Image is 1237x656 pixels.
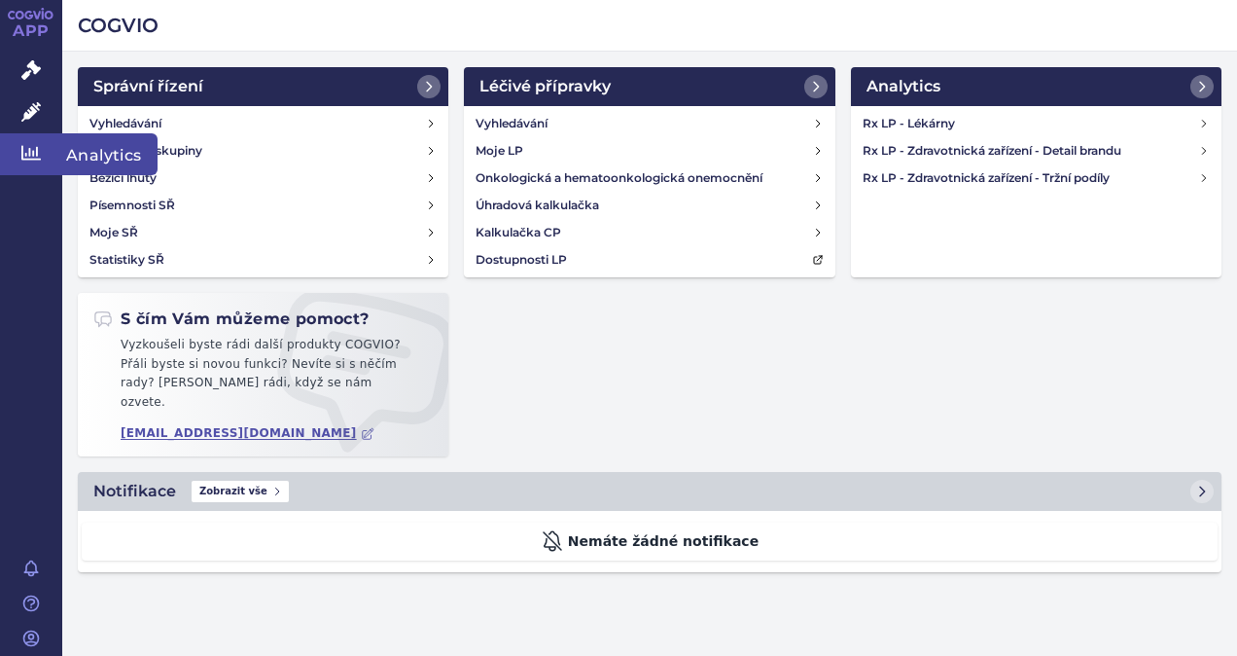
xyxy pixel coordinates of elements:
[89,168,157,188] h4: Běžící lhůty
[82,246,444,273] a: Statistiky SŘ
[468,110,831,137] a: Vyhledávání
[89,114,161,133] h4: Vyhledávání
[93,336,433,419] p: Vyzkoušeli byste rádi další produkty COGVIO? Přáli byste si novou funkci? Nevíte si s něčím rady?...
[62,133,158,174] span: Analytics
[476,223,561,242] h4: Kalkulačka CP
[855,110,1218,137] a: Rx LP - Lékárny
[89,196,175,215] h4: Písemnosti SŘ
[476,250,567,270] h4: Dostupnosti LP
[468,137,831,164] a: Moje LP
[476,168,762,188] h4: Onkologická a hematoonkologická onemocnění
[93,480,176,503] h2: Notifikace
[855,164,1218,192] a: Rx LP - Zdravotnická zařízení - Tržní podíly
[82,110,444,137] a: Vyhledávání
[82,523,1218,561] div: Nemáte žádné notifikace
[121,426,374,441] a: [EMAIL_ADDRESS][DOMAIN_NAME]
[89,250,164,270] h4: Statistiky SŘ
[866,75,940,98] h2: Analytics
[479,75,611,98] h2: Léčivé přípravky
[82,219,444,246] a: Moje SŘ
[93,75,203,98] h2: Správní řízení
[93,309,370,330] h2: S čím Vám můžeme pomoct?
[851,67,1221,106] a: Analytics
[82,192,444,219] a: Písemnosti SŘ
[192,481,289,502] span: Zobrazit vše
[82,164,444,192] a: Běžící lhůty
[476,196,599,215] h4: Úhradová kalkulačka
[78,67,448,106] a: Správní řízení
[78,472,1221,511] a: NotifikaceZobrazit vše
[863,114,1199,133] h4: Rx LP - Lékárny
[82,137,444,164] a: Referenční skupiny
[78,12,1221,39] h2: COGVIO
[855,137,1218,164] a: Rx LP - Zdravotnická zařízení - Detail brandu
[89,223,138,242] h4: Moje SŘ
[863,141,1199,161] h4: Rx LP - Zdravotnická zařízení - Detail brandu
[863,168,1199,188] h4: Rx LP - Zdravotnická zařízení - Tržní podíly
[476,114,548,133] h4: Vyhledávání
[468,219,831,246] a: Kalkulačka CP
[468,192,831,219] a: Úhradová kalkulačka
[476,141,523,161] h4: Moje LP
[468,246,831,273] a: Dostupnosti LP
[464,67,834,106] a: Léčivé přípravky
[468,164,831,192] a: Onkologická a hematoonkologická onemocnění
